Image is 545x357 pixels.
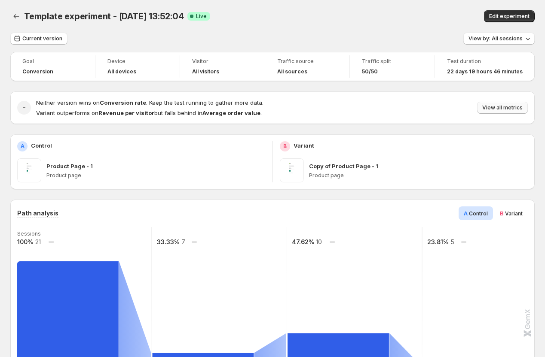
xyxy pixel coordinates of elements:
[427,238,449,245] text: 23.81%
[463,33,535,45] button: View by: All sessions
[100,99,146,106] strong: Conversion rate
[107,58,168,65] span: Device
[157,238,180,245] text: 33.33%
[36,109,262,116] span: Variant outperforms on but falls behind in .
[192,57,253,76] a: VisitorAll visitors
[468,35,523,42] span: View by: All sessions
[505,210,523,217] span: Variant
[277,58,338,65] span: Traffic source
[202,109,260,116] strong: Average order value
[277,57,338,76] a: Traffic sourceAll sources
[196,13,207,20] span: Live
[181,238,185,245] text: 7
[17,158,41,182] img: Product Page - 1
[46,162,93,170] p: Product Page - 1
[192,58,253,65] span: Visitor
[362,68,378,75] span: 50/50
[280,158,304,182] img: Copy of Product Page - 1
[192,68,219,75] h4: All visitors
[98,109,154,116] strong: Revenue per visitor
[309,162,378,170] p: Copy of Product Page - 1
[447,58,523,65] span: Test duration
[36,99,263,106] span: Neither version wins on . Keep the test running to gather more data.
[316,238,322,245] text: 10
[447,57,523,76] a: Test duration22 days 19 hours 46 minutes
[362,58,423,65] span: Traffic split
[22,35,62,42] span: Current version
[482,104,523,111] span: View all metrics
[46,172,266,179] p: Product page
[477,102,528,114] button: View all metrics
[362,57,423,76] a: Traffic split50/50
[292,238,314,245] text: 47.62%
[469,210,488,217] span: Control
[22,57,83,76] a: GoalConversion
[309,172,528,179] p: Product page
[22,68,53,75] span: Conversion
[17,230,41,237] text: Sessions
[107,57,168,76] a: DeviceAll devices
[447,68,523,75] span: 22 days 19 hours 46 minutes
[107,68,136,75] h4: All devices
[22,58,83,65] span: Goal
[10,10,22,22] button: Back
[489,13,530,20] span: Edit experiment
[294,141,314,150] p: Variant
[450,238,454,245] text: 5
[464,210,468,217] span: A
[500,210,504,217] span: B
[277,68,307,75] h4: All sources
[17,209,58,218] h3: Path analysis
[24,11,184,21] span: Template experiment - [DATE] 13:52:04
[17,238,33,245] text: 100%
[35,238,41,245] text: 21
[484,10,535,22] button: Edit experiment
[23,103,26,112] h2: -
[31,141,52,150] p: Control
[10,33,67,45] button: Current version
[21,143,24,150] h2: A
[283,143,287,150] h2: B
